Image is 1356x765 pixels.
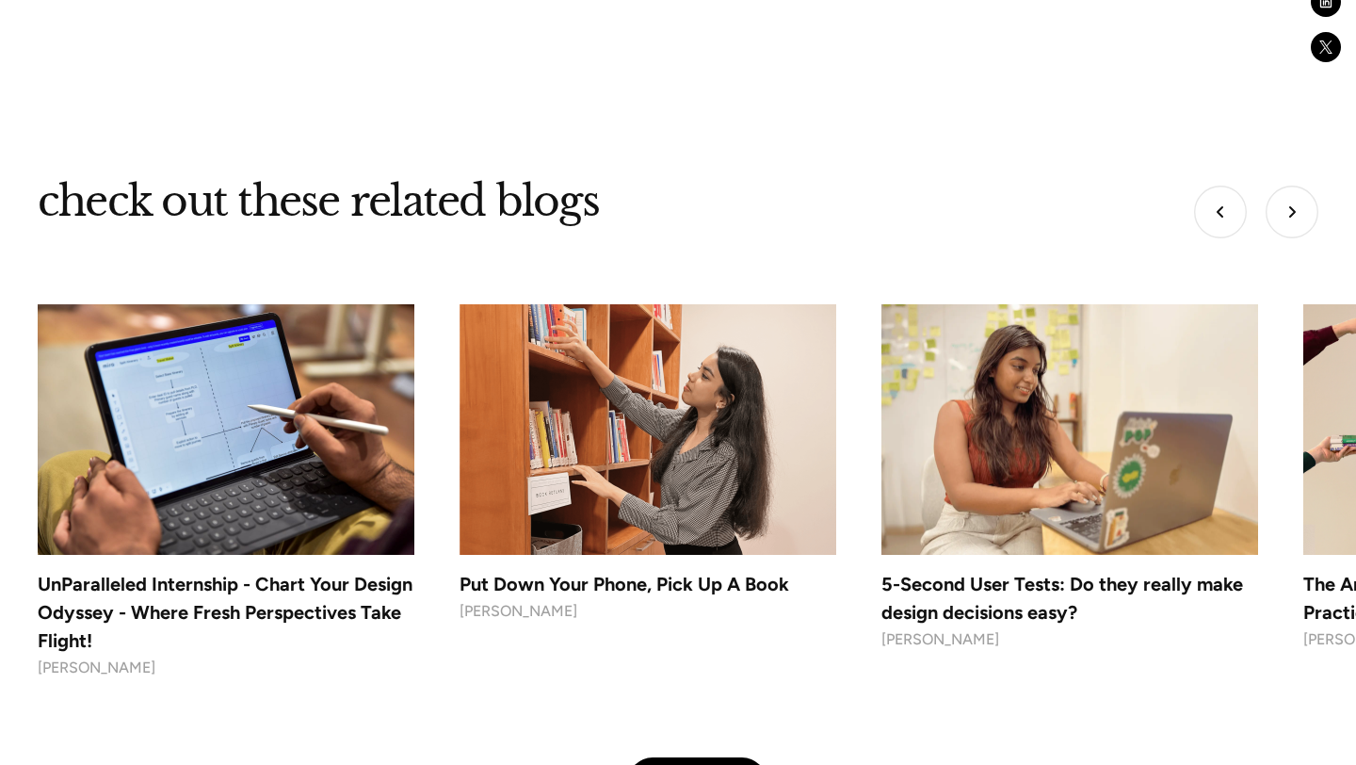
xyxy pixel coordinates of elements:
[460,570,836,598] h4: Put Down Your Phone, Pick Up A Book
[881,570,1258,627] h4: 5-Second User Tests: Do they really make design decisions easy?
[1194,186,1247,238] div: Go to last slide
[38,655,414,682] div: [PERSON_NAME]
[38,304,414,682] a: UnParalleled Internship - Chart Your Design Odyssey - Where Fresh Perspectives Take Flight![PERSO...
[881,304,1258,654] a: 5-Second User Tests: Do they really make design decisions easy?[PERSON_NAME]
[38,570,414,655] h4: UnParalleled Internship - Chart Your Design Odyssey - Where Fresh Perspectives Take Flight!
[38,174,599,228] h3: check out these related blogs
[1266,186,1318,238] div: Next slide
[460,598,836,626] div: [PERSON_NAME]
[460,304,836,626] a: Put Down Your Phone, Pick Up A Book[PERSON_NAME]
[881,627,1258,654] div: [PERSON_NAME]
